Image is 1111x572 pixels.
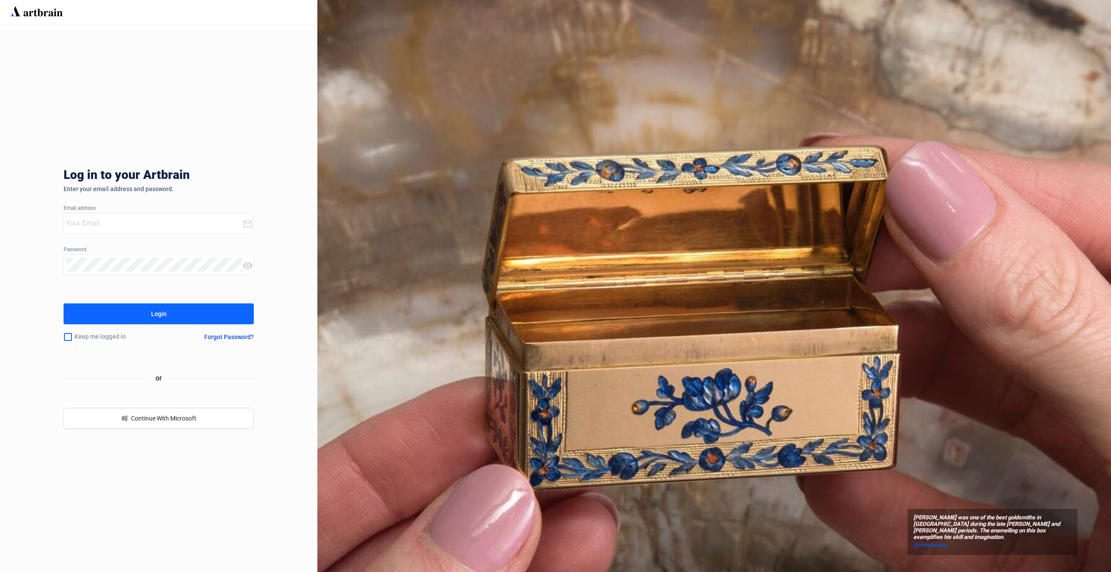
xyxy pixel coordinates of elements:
span: windows [121,415,128,421]
div: Log in to your Artbrain [64,168,325,185]
div: Email address [64,205,254,212]
input: Your Email [66,216,242,230]
div: Keep me logged in [64,328,168,346]
button: windowsContinue With Microsoft [64,408,254,429]
div: Forgot Password? [204,333,254,340]
span: [PERSON_NAME] was one of the best goldsmiths in [GEOGRAPHIC_DATA] during the late [PERSON_NAME] a... [913,515,1072,541]
span: @christiesinc [913,542,948,548]
span: or [148,373,169,384]
div: Enter your email address and password. [64,185,254,192]
div: Password [64,247,254,253]
a: @christiesinc [913,541,1072,549]
div: Login [151,307,167,321]
button: Login [64,303,254,324]
span: Continue With Microsoft [131,415,196,422]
